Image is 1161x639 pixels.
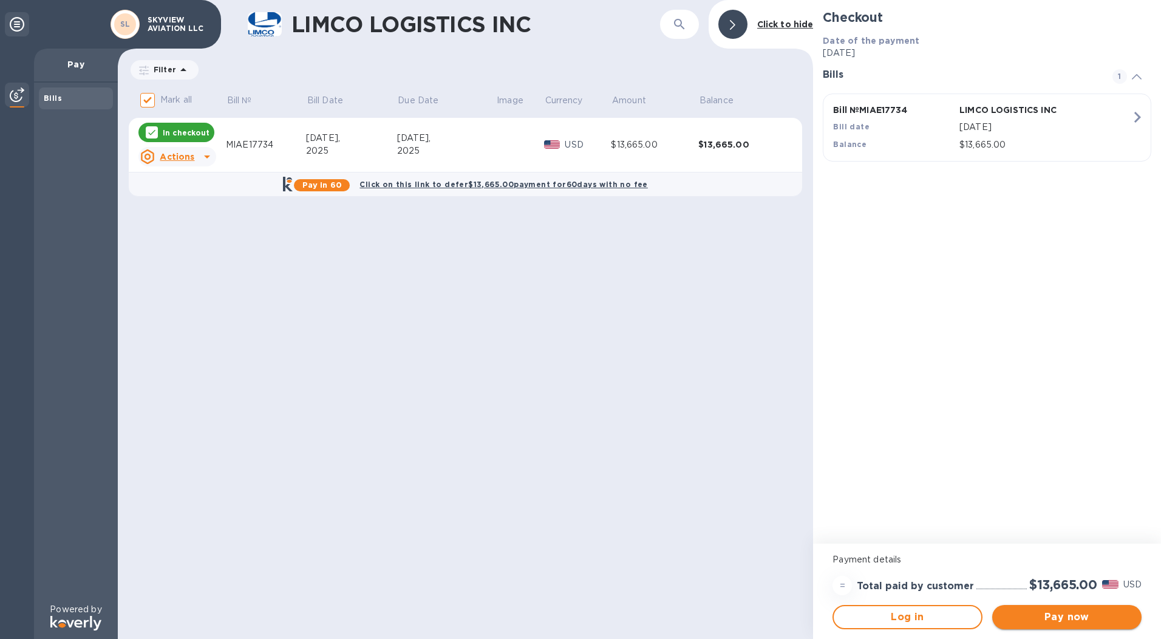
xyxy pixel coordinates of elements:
[302,180,342,190] b: Pay in 60
[149,64,176,75] p: Filter
[959,104,1081,116] p: LIMCO LOGISTICS INC
[832,576,852,595] div: =
[823,94,1151,162] button: Bill №MIAE17734LIMCO LOGISTICS INCBill date[DATE]Balance$13,665.00
[857,581,974,592] h3: Total paid by customer
[832,605,982,629] button: Log in
[163,128,209,138] p: In checkout
[545,94,583,107] p: Currency
[611,138,698,151] div: $13,665.00
[226,138,306,151] div: MIAE17734
[565,138,611,151] p: USD
[359,180,647,189] b: Click on this link to defer $13,665.00 payment for 60 days with no fee
[306,132,397,145] div: [DATE],
[306,145,397,157] div: 2025
[307,94,343,107] p: Bill Date
[50,603,101,616] p: Powered by
[1029,577,1097,592] h2: $13,665.00
[227,94,268,107] span: Bill №
[160,94,192,106] p: Mark all
[497,94,523,107] p: Image
[700,94,734,107] p: Balance
[823,69,1098,81] h3: Bills
[148,16,208,33] p: SKYVIEW AVIATION LLC
[398,94,454,107] span: Due Date
[959,138,1131,151] p: $13,665.00
[398,94,438,107] p: Due Date
[612,94,646,107] p: Amount
[1112,69,1127,84] span: 1
[833,140,866,149] b: Balance
[397,145,496,157] div: 2025
[833,122,870,131] b: Bill date
[823,36,919,46] b: Date of the payment
[227,94,252,107] p: Bill №
[843,610,971,624] span: Log in
[44,94,62,103] b: Bills
[544,140,560,149] img: USD
[757,19,814,29] b: Click to hide
[307,94,359,107] span: Bill Date
[1002,610,1132,624] span: Pay now
[120,19,131,29] b: SL
[823,10,1151,25] h2: Checkout
[700,94,749,107] span: Balance
[612,94,662,107] span: Amount
[1123,578,1142,591] p: USD
[959,121,1131,134] p: [DATE]
[833,104,955,116] p: Bill № MIAE17734
[291,12,608,37] h1: LIMCO LOGISTICS INC
[698,138,786,151] div: $13,665.00
[50,616,101,630] img: Logo
[397,132,496,145] div: [DATE],
[832,553,1142,566] p: Payment details
[1102,580,1118,589] img: USD
[44,58,108,70] p: Pay
[823,47,1151,60] p: [DATE]
[992,605,1142,629] button: Pay now
[160,152,194,162] u: Actions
